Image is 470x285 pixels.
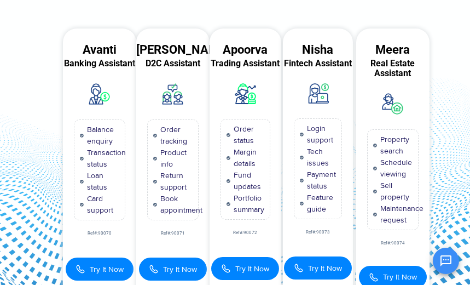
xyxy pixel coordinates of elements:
span: Card support [84,193,119,216]
span: Maintenance request [378,203,423,226]
div: Ref#:90073 [283,230,353,235]
span: Property search [378,134,412,157]
button: Try It Now [66,258,134,281]
span: Try It Now [383,271,417,283]
span: Sell property [378,180,412,203]
div: Apoorva [210,45,282,55]
div: Real Estate Assistant [356,59,430,78]
span: Margin details [231,146,264,169]
img: Call Icon [149,263,159,275]
span: Portfolio summary [231,192,264,215]
div: Ref#:90074 [356,241,430,246]
span: Login support [304,123,336,146]
div: Fintech Assistant [283,59,353,69]
img: Call Icon [221,263,231,275]
button: Open chat [433,248,459,274]
div: Trading Assistant [210,59,282,69]
div: Banking Assistant [63,59,136,69]
div: [PERSON_NAME] [136,45,210,55]
div: Avanti [63,45,136,55]
div: Ref#:90071 [136,231,210,236]
div: Nisha [283,45,353,55]
img: Call Icon [76,263,85,275]
span: Payment status [304,169,336,192]
div: D2C Assistant [136,59,210,69]
span: Feature guide [304,192,336,215]
span: Tech issues [304,146,336,169]
span: Loan status [84,170,119,193]
span: Try It Now [90,264,124,275]
span: Product info [158,147,192,170]
span: Schedule viewing [378,157,412,180]
span: Order tracking [158,124,192,147]
span: Fund updates [231,169,264,192]
span: Try It Now [163,264,197,275]
div: Meera [356,45,430,55]
img: Call Icon [369,272,379,282]
div: Ref#:90072 [210,231,282,235]
span: Return support [158,170,192,193]
button: Try It Now [211,257,279,280]
span: Book appointment [158,193,202,216]
span: Balance enquiry [84,124,119,147]
span: Order status [231,123,264,146]
span: Transaction status [84,147,126,170]
button: Try It Now [139,258,207,281]
div: Ref#:90070 [63,231,136,236]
